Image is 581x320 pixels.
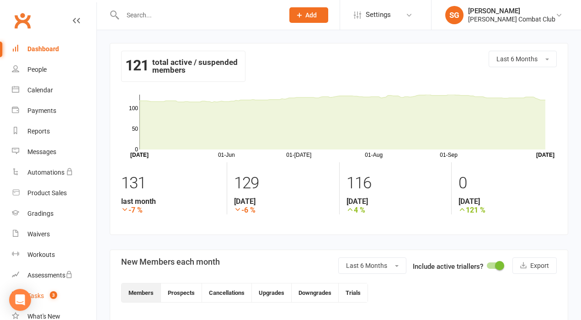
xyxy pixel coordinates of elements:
[12,265,96,286] a: Assessments
[252,283,292,302] button: Upgrades
[366,5,391,25] span: Settings
[458,206,557,214] strong: 121 %
[120,9,277,21] input: Search...
[489,51,557,67] button: Last 6 Months
[27,210,53,217] div: Gradings
[496,55,538,63] span: Last 6 Months
[346,262,387,269] span: Last 6 Months
[12,80,96,101] a: Calendar
[305,11,317,19] span: Add
[27,148,56,155] div: Messages
[27,272,73,279] div: Assessments
[202,283,252,302] button: Cancellations
[234,206,332,214] strong: -6 %
[512,257,557,274] button: Export
[234,197,332,206] strong: [DATE]
[12,142,96,162] a: Messages
[27,107,56,114] div: Payments
[12,224,96,245] a: Waivers
[27,169,64,176] div: Automations
[234,170,332,197] div: 129
[27,86,53,94] div: Calendar
[339,283,368,302] button: Trials
[121,257,220,267] h3: New Members each month
[458,197,557,206] strong: [DATE]
[292,283,339,302] button: Downgrades
[27,66,47,73] div: People
[338,257,406,274] button: Last 6 Months
[12,101,96,121] a: Payments
[27,230,50,238] div: Waivers
[12,183,96,203] a: Product Sales
[27,292,44,299] div: Tasks
[122,283,161,302] button: Members
[12,162,96,183] a: Automations
[468,15,555,23] div: [PERSON_NAME] Combat Club
[27,189,67,197] div: Product Sales
[12,39,96,59] a: Dashboard
[346,206,445,214] strong: 4 %
[11,9,34,32] a: Clubworx
[27,251,55,258] div: Workouts
[346,170,445,197] div: 116
[413,261,483,272] label: Include active triallers?
[121,197,220,206] strong: last month
[445,6,464,24] div: SG
[27,128,50,135] div: Reports
[121,206,220,214] strong: -7 %
[125,59,149,72] strong: 121
[27,45,59,53] div: Dashboard
[12,203,96,224] a: Gradings
[161,283,202,302] button: Prospects
[468,7,555,15] div: [PERSON_NAME]
[12,245,96,265] a: Workouts
[121,170,220,197] div: 131
[458,170,557,197] div: 0
[27,313,60,320] div: What's New
[9,289,31,311] div: Open Intercom Messenger
[12,121,96,142] a: Reports
[289,7,328,23] button: Add
[121,51,245,82] div: total active / suspended members
[12,59,96,80] a: People
[12,286,96,306] a: Tasks 3
[50,291,57,299] span: 3
[346,197,445,206] strong: [DATE]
